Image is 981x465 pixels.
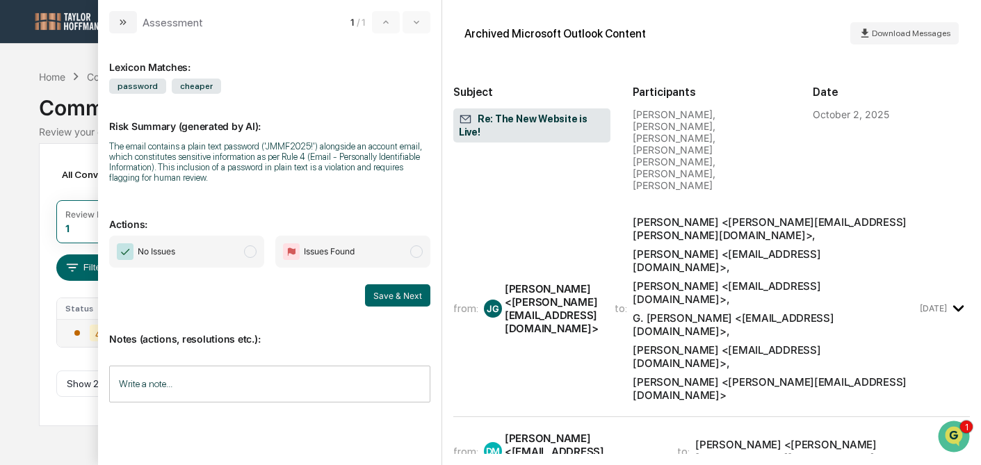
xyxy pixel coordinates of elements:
a: 🗄️Attestations [95,241,178,266]
span: • [115,189,120,200]
div: Past conversations [14,154,93,165]
img: 1746055101610-c473b297-6a78-478c-a979-82029cc54cd1 [14,106,39,131]
p: Actions: [109,202,430,230]
img: 1746055101610-c473b297-6a78-478c-a979-82029cc54cd1 [28,190,39,201]
div: JG [484,300,502,318]
div: Archived Microsoft Outlook Content [464,27,646,40]
span: Data Lookup [28,273,88,287]
span: Attestations [115,247,172,261]
span: cheaper [172,79,221,94]
h2: Subject [453,85,610,99]
span: password [109,79,166,94]
span: Issues Found [304,245,355,259]
div: 🔎 [14,275,25,286]
span: Download Messages [872,28,950,38]
p: Notes (actions, resolutions etc.): [109,316,430,345]
span: No Issues [138,245,175,259]
div: October 2, 2025 [813,108,889,120]
span: 1 [350,17,354,28]
div: 1 [65,222,70,234]
div: Communications Archive [87,71,200,83]
button: Save & Next [365,284,430,307]
div: [PERSON_NAME] <[EMAIL_ADDRESS][DOMAIN_NAME]> , [633,247,917,274]
p: How can we help? [14,29,253,51]
div: Lexicon Matches: [109,44,430,73]
div: [PERSON_NAME], [PERSON_NAME], [PERSON_NAME], [PERSON_NAME] [PERSON_NAME], [PERSON_NAME], [PERSON_... [633,108,790,191]
div: Home [39,71,65,83]
a: 🖐️Preclearance [8,241,95,266]
span: to: [677,445,690,458]
div: 🗄️ [101,248,112,259]
span: Pylon [138,307,168,318]
div: Start new chat [63,106,228,120]
div: [PERSON_NAME] <[EMAIL_ADDRESS][DOMAIN_NAME]> , [633,343,917,370]
div: Review Required [65,209,132,220]
div: [PERSON_NAME] <[PERSON_NAME][EMAIL_ADDRESS][DOMAIN_NAME]> [505,282,598,335]
div: We're offline, we'll be back soon [63,120,197,131]
iframe: Open customer support [937,419,974,457]
div: [PERSON_NAME] <[PERSON_NAME][EMAIL_ADDRESS][DOMAIN_NAME]> [695,438,917,464]
img: Checkmark [117,243,133,260]
th: Status [57,298,126,319]
time: Thursday, October 2, 2025 at 8:07:07 AM [920,303,947,313]
p: Risk Summary (generated by AI): [109,104,430,132]
span: Preclearance [28,247,90,261]
button: See all [216,152,253,168]
span: Re: The New Website is Live! [459,113,605,139]
span: / 1 [357,17,369,28]
div: Communications Archive [39,84,941,120]
img: Flag [283,243,300,260]
div: 🖐️ [14,248,25,259]
div: The email contains a plain text password ('JMMF2025!') alongside an account email, which constitu... [109,141,430,183]
div: Assessment [143,16,203,29]
div: Review your communication records across channels [39,126,941,138]
h2: Participants [633,85,790,99]
div: DM [484,442,502,460]
a: 🔎Data Lookup [8,268,93,293]
img: logo [33,11,100,31]
div: [PERSON_NAME] <[EMAIL_ADDRESS][DOMAIN_NAME]> , [633,279,917,306]
button: Filters [56,254,117,281]
span: [PERSON_NAME] [43,189,113,200]
span: from: [453,302,478,315]
span: to: [615,302,627,315]
a: Powered byPylon [98,307,168,318]
span: from: [453,445,478,458]
span: [DATE] [123,189,152,200]
h2: Date [813,85,970,99]
img: Jack Rasmussen [14,176,36,198]
div: [PERSON_NAME] <[PERSON_NAME][EMAIL_ADDRESS][DOMAIN_NAME]> [633,375,917,402]
div: All Conversations [56,163,161,186]
img: 8933085812038_c878075ebb4cc5468115_72.jpg [29,106,54,131]
div: G. [PERSON_NAME] <[EMAIL_ADDRESS][DOMAIN_NAME]> , [633,311,917,338]
button: Download Messages [850,22,959,44]
div: [PERSON_NAME] <[PERSON_NAME][EMAIL_ADDRESS][PERSON_NAME][DOMAIN_NAME]> , [633,215,917,242]
button: Start new chat [236,111,253,127]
